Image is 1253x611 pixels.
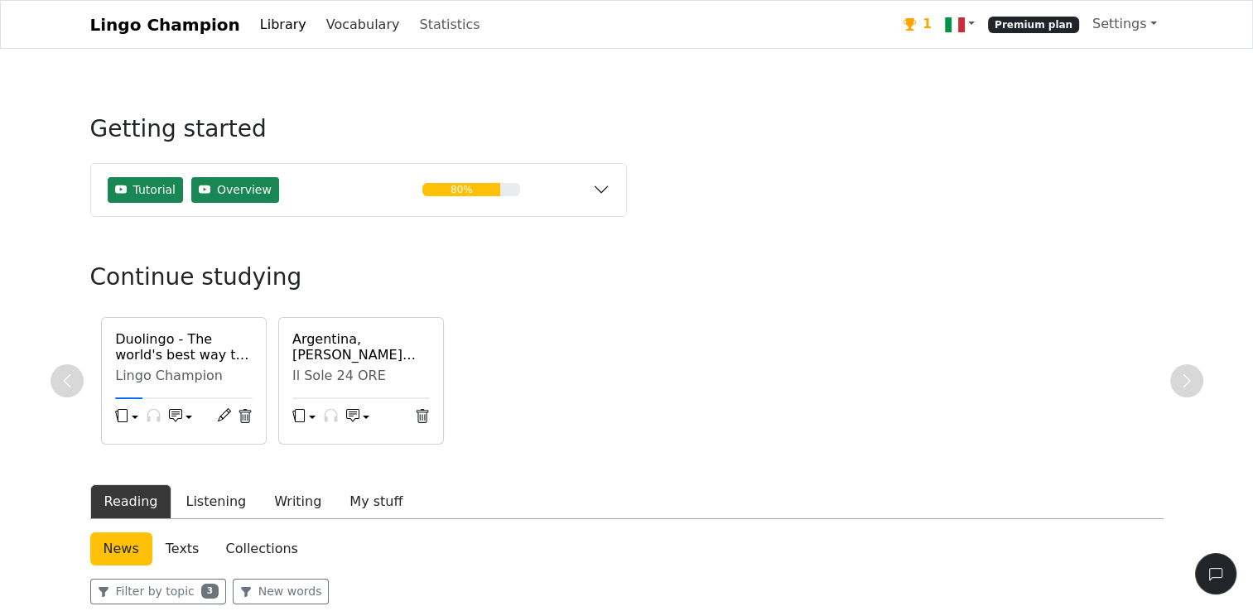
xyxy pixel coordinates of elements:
span: 3 [201,584,219,599]
button: My stuff [335,484,417,519]
button: Listening [171,484,260,519]
h3: Getting started [90,115,627,156]
a: Premium plan [981,7,1086,41]
button: TutorialOverview80% [91,164,626,216]
div: 80% [422,183,500,196]
button: New words [233,579,330,604]
div: Il Sole 24 ORE [292,368,430,384]
img: it.svg [945,15,965,35]
button: Writing [260,484,335,519]
a: Duolingo - The world's best way to learn Italian [115,331,253,363]
button: Reading [90,484,172,519]
a: Argentina, [PERSON_NAME] [PERSON_NAME] finanziaria con aiuto di 20 miliardi dagli Usa [292,331,430,363]
a: Settings [1086,7,1164,41]
button: Tutorial [108,177,183,203]
a: Collections [212,532,311,565]
button: Filter by topic3 [90,579,226,604]
span: 1 [923,14,932,34]
a: Texts [152,532,213,565]
span: Premium plan [988,17,1079,33]
span: Overview [217,181,272,199]
span: Tutorial [133,181,176,199]
button: Overview [191,177,279,203]
a: Vocabulary [320,8,407,41]
a: 1 [897,7,938,41]
a: Lingo Champion [90,8,240,41]
div: Lingo Champion [115,368,253,384]
h3: Continue studying [90,263,670,291]
a: News [90,532,152,565]
a: Statistics [412,8,486,41]
a: Library [253,8,313,41]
